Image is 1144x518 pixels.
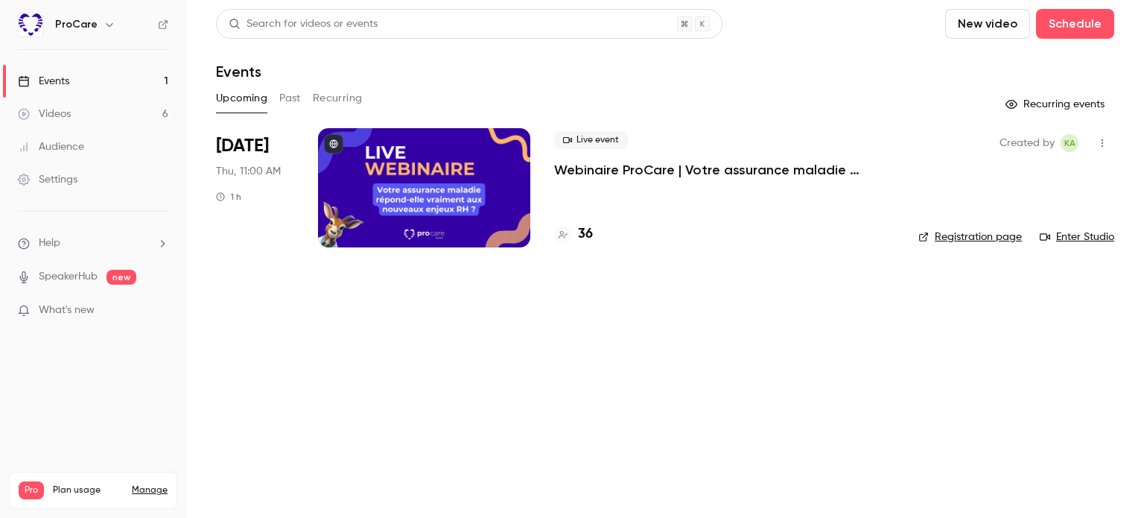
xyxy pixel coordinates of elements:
[554,224,593,244] a: 36
[313,86,363,110] button: Recurring
[1036,9,1114,39] button: Schedule
[132,484,168,496] a: Manage
[578,224,593,244] h4: 36
[999,92,1114,116] button: Recurring events
[554,131,628,149] span: Live event
[1061,134,1078,152] span: Kimia Alaïs-Subtil
[1000,134,1055,152] span: Created by
[53,484,123,496] span: Plan usage
[216,134,269,158] span: [DATE]
[19,13,42,37] img: ProCare
[216,86,267,110] button: Upcoming
[216,63,261,80] h1: Events
[1064,134,1075,152] span: KA
[39,269,98,285] a: SpeakerHub
[216,191,241,203] div: 1 h
[39,303,95,318] span: What's new
[918,230,1022,244] a: Registration page
[18,236,168,251] li: help-dropdown-opener
[945,9,1030,39] button: New video
[279,86,301,110] button: Past
[216,164,281,179] span: Thu, 11:00 AM
[55,17,98,32] h6: ProCare
[39,236,60,251] span: Help
[1040,230,1114,244] a: Enter Studio
[229,16,378,32] div: Search for videos or events
[18,172,77,187] div: Settings
[554,161,894,179] a: Webinaire ProCare | Votre assurance maladie répond-elle aux enjeux RH ?
[18,139,84,154] div: Audience
[18,74,69,89] div: Events
[19,481,44,499] span: Pro
[216,128,294,247] div: Sep 4 Thu, 1:00 PM (Europe/Paris)
[18,107,71,121] div: Videos
[107,270,136,285] span: new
